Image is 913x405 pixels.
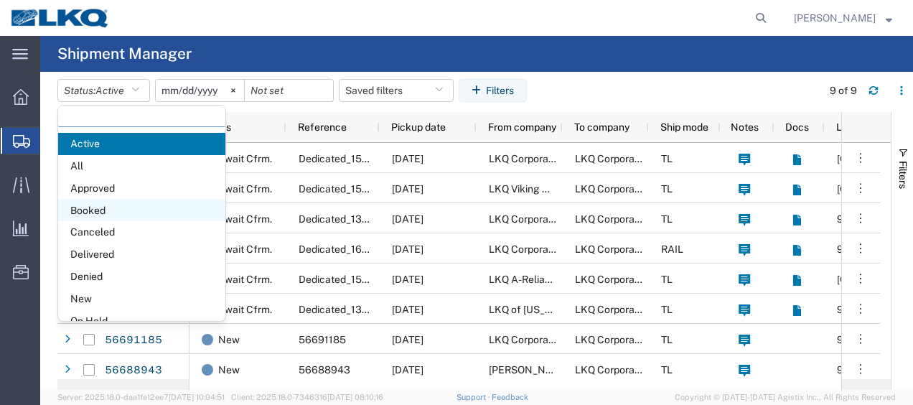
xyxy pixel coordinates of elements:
span: Dedicated_1580_1635_Eng Trans [299,274,455,285]
span: To company [574,121,629,133]
span: RAIL [661,243,683,255]
span: Docs [785,121,809,133]
span: On Hold [58,310,225,332]
span: LKQ Corporation [575,213,652,225]
span: Await Cfrm. [218,174,272,204]
button: Saved filters [339,79,454,102]
span: LKQ Corporation [575,183,652,195]
span: LKQ Corporation [575,364,652,376]
span: 10/08/2025 [392,183,423,195]
span: LKQ Viking Auto Salvage [489,183,604,195]
span: New [218,355,240,385]
span: Dedicated_1340_1635_Eng Trans [299,304,455,315]
span: 10/08/2025 [392,153,423,164]
a: Support [456,393,492,401]
span: Notes [731,121,759,133]
span: Location [836,121,876,133]
span: Canceled [58,221,225,243]
span: TL [661,274,673,285]
span: TL [661,153,673,164]
span: Await Cfrm. [218,144,272,174]
span: Active [95,85,124,96]
span: Approved [58,177,225,200]
span: LKQ A-Reliable Auto Parts - Blue Island, Il [489,274,825,285]
span: LKQ Corporation [575,153,652,164]
span: Await Cfrm. [218,294,272,325]
span: LKQ Corporation [575,274,652,285]
span: LKQ Corporation [575,334,652,345]
span: New [218,325,240,355]
span: From company [488,121,556,133]
span: TL [661,334,673,345]
span: LKQ Corporation [489,153,566,164]
button: Filters [459,79,527,102]
span: Active [58,133,225,155]
a: 56691185 [104,329,163,352]
span: Dedicated_1502_1635_Eng Trans 2 [299,153,462,164]
span: Dedicated_1635_1772_Gen Auto Parts [299,243,476,255]
span: 10/08/2025 [392,304,423,315]
img: logo [10,7,111,29]
span: 10/08/2025 [392,243,423,255]
span: LKQ Corporation [489,243,566,255]
span: Await Cfrm. [218,234,272,264]
span: 10/08/2025 [392,213,423,225]
span: TL [661,304,673,315]
span: Booked [58,200,225,222]
span: Await Cfrm. [218,264,272,294]
span: Delivered [58,243,225,266]
input: Not set [156,80,244,101]
span: TL [661,213,673,225]
span: Robert Benette [794,10,876,26]
span: LKQ Corporation [575,243,652,255]
span: 56691185 [299,334,346,345]
button: Status:Active [57,79,150,102]
span: TL [661,183,673,195]
span: Denied [58,266,225,288]
span: Ship mode [660,121,708,133]
span: Pickup date [391,121,446,133]
span: LKQ Corporation [489,334,566,345]
span: LKQ Corporation [575,304,652,315]
a: 56688943 [104,359,163,382]
a: Feedback [492,393,528,401]
span: LKQ of Indiana - Avon, In [489,304,619,315]
span: 09/03/2025 [392,334,423,345]
span: 09/04/2025 [392,364,423,376]
span: 56688943 [299,364,350,376]
span: Filters [897,161,909,189]
h4: Shipment Manager [57,36,192,72]
span: Dedicated_1530_1635_Eng Trans [299,183,455,195]
span: TL [661,364,673,376]
input: Not set [245,80,333,101]
span: Dedicated_1360_1635_Eng Trans [299,213,455,225]
span: Await Cfrm. [218,204,272,234]
div: 9 of 9 [830,83,857,98]
button: [PERSON_NAME] [793,9,893,27]
span: New [58,288,225,310]
span: Reference [298,121,347,133]
span: [DATE] 10:04:51 [169,393,225,401]
span: 10/08/2025 [392,274,423,285]
span: O'Reilly Twinsburg [489,364,620,376]
span: Client: 2025.18.0-7346316 [231,393,383,401]
span: Copyright © [DATE]-[DATE] Agistix Inc., All Rights Reserved [675,391,896,404]
span: Server: 2025.18.0-daa1fe12ee7 [57,393,225,401]
span: [DATE] 08:10:16 [327,393,383,401]
span: All [58,155,225,177]
span: LKQ Corporation [489,213,566,225]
